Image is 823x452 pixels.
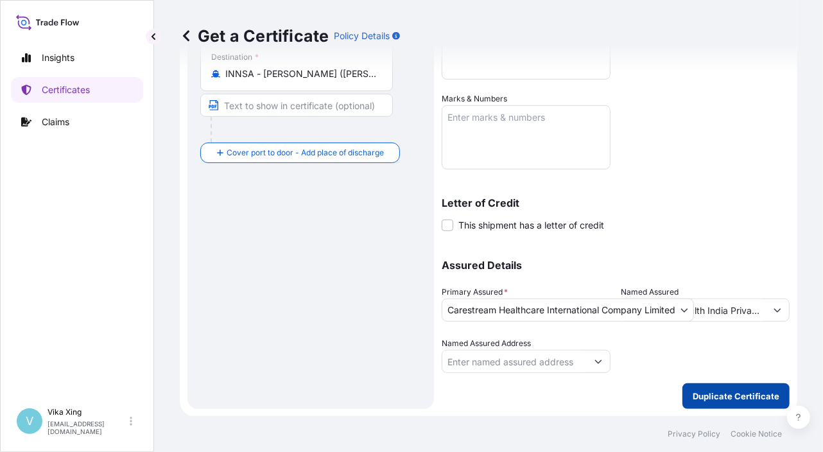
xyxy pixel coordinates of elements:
[225,67,377,80] input: Destination
[227,146,384,159] span: Cover port to door - Add place of discharge
[693,390,779,403] p: Duplicate Certificate
[442,286,508,299] span: Primary Assured
[11,77,143,103] a: Certificates
[442,350,587,373] input: Named Assured Address
[621,286,679,299] label: Named Assured
[200,94,393,117] input: Text to appear on certificate
[442,92,507,105] label: Marks & Numbers
[447,304,675,317] span: Carestream Healthcare International Company Limited
[11,109,143,135] a: Claims
[766,299,789,322] button: Show suggestions
[180,26,329,46] p: Get a Certificate
[42,83,90,96] p: Certificates
[587,350,610,373] button: Show suggestions
[442,260,790,270] p: Assured Details
[200,143,400,163] button: Cover port to door - Add place of discharge
[42,116,69,128] p: Claims
[458,219,604,232] span: This shipment has a letter of credit
[11,45,143,71] a: Insights
[442,299,694,322] button: Carestream Healthcare International Company Limited
[731,429,782,439] a: Cookie Notice
[42,51,74,64] p: Insights
[668,429,720,439] a: Privacy Policy
[442,198,790,208] p: Letter of Credit
[334,30,390,42] p: Policy Details
[682,383,790,409] button: Duplicate Certificate
[442,337,531,350] label: Named Assured Address
[48,407,127,417] p: Vika Xing
[26,415,33,428] span: V
[48,420,127,435] p: [EMAIL_ADDRESS][DOMAIN_NAME]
